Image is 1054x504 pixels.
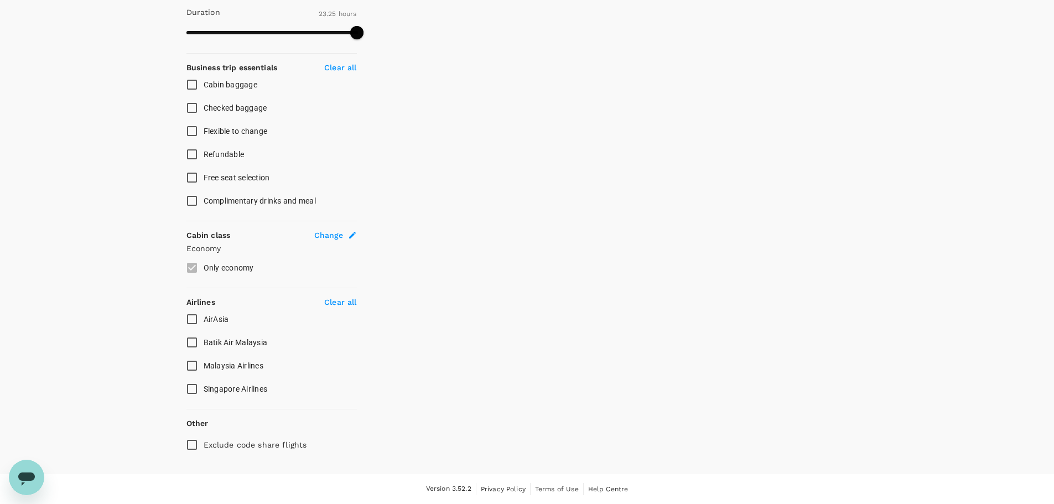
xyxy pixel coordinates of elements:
p: Duration [186,7,220,18]
strong: Airlines [186,298,215,306]
span: Refundable [204,150,245,159]
span: Checked baggage [204,103,267,112]
span: Singapore Airlines [204,385,268,393]
iframe: Button to launch messaging window, conversation in progress [9,460,44,495]
p: Other [186,418,209,429]
span: Version 3.52.2 [426,484,471,495]
span: Cabin baggage [204,80,257,89]
a: Help Centre [588,483,629,495]
p: Clear all [324,62,356,73]
span: Only economy [204,263,254,272]
span: Change [314,230,344,241]
p: Economy [186,243,357,254]
span: Terms of Use [535,485,579,493]
a: Terms of Use [535,483,579,495]
span: Privacy Policy [481,485,526,493]
span: Flexible to change [204,127,268,136]
span: Complimentary drinks and meal [204,196,316,205]
span: Help Centre [588,485,629,493]
span: 23.25 hours [319,10,357,18]
span: Malaysia Airlines [204,361,263,370]
a: Privacy Policy [481,483,526,495]
strong: Cabin class [186,231,231,240]
span: Batik Air Malaysia [204,338,268,347]
span: Free seat selection [204,173,270,182]
span: AirAsia [204,315,229,324]
strong: Business trip essentials [186,63,278,72]
p: Clear all [324,297,356,308]
p: Exclude code share flights [204,439,307,450]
